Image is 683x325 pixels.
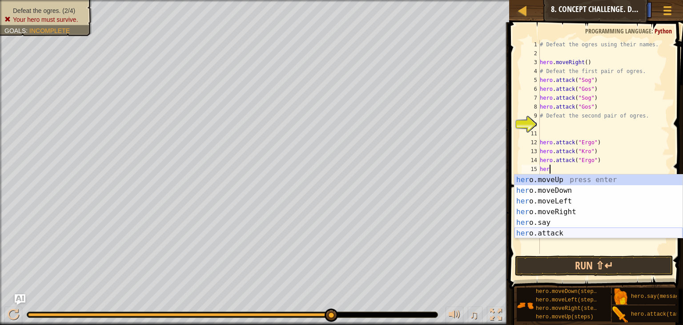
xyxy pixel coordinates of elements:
[522,102,540,111] div: 8
[522,93,540,102] div: 7
[515,256,673,276] button: Run ⇧↵
[4,307,22,325] button: Ctrl + P: Play
[536,288,600,295] span: hero.moveDown(steps)
[609,5,624,13] span: Ask AI
[536,314,594,320] span: hero.moveUp(steps)
[585,27,651,35] span: Programming language
[29,27,70,34] span: Incomplete
[522,111,540,120] div: 9
[487,307,505,325] button: Toggle fullscreen
[536,297,600,303] span: hero.moveLeft(steps)
[536,305,603,312] span: hero.moveRight(steps)
[522,85,540,93] div: 6
[522,165,540,174] div: 15
[655,27,672,35] span: Python
[468,307,483,325] button: ♫
[522,76,540,85] div: 5
[612,306,629,323] img: portrait.png
[470,308,478,321] span: ♫
[4,6,85,15] li: Defeat the ogres.
[26,27,29,34] span: :
[13,16,78,23] span: Your hero must survive.
[604,2,628,18] button: Ask AI
[15,294,25,305] button: Ask AI
[4,27,26,34] span: Goals
[446,307,463,325] button: Adjust volume
[522,58,540,67] div: 3
[522,156,540,165] div: 14
[522,67,540,76] div: 4
[522,49,540,58] div: 2
[651,27,655,35] span: :
[522,120,540,129] div: 10
[522,138,540,147] div: 12
[522,129,540,138] div: 11
[656,2,679,23] button: Show game menu
[517,297,534,314] img: portrait.png
[522,147,540,156] div: 13
[633,5,647,13] span: Hints
[522,40,540,49] div: 1
[4,15,85,24] li: Your hero must survive.
[612,288,629,305] img: portrait.png
[13,7,75,14] span: Defeat the ogres. (2/4)
[522,174,540,183] div: 16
